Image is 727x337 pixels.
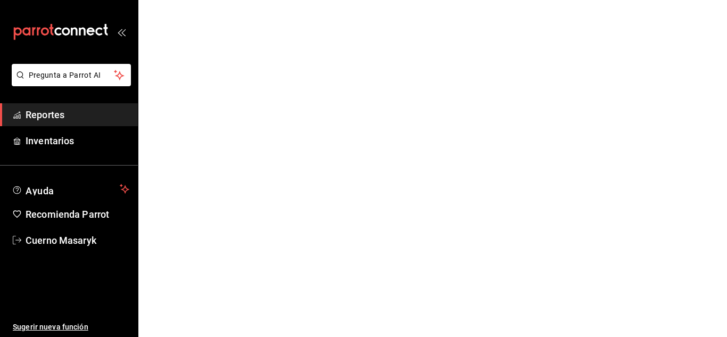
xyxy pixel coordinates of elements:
span: Cuerno Masaryk [26,233,129,248]
span: Reportes [26,108,129,122]
span: Sugerir nueva función [13,322,129,333]
span: Ayuda [26,183,115,195]
span: Recomienda Parrot [26,207,129,221]
a: Pregunta a Parrot AI [7,77,131,88]
button: Pregunta a Parrot AI [12,64,131,86]
span: Pregunta a Parrot AI [29,70,114,81]
button: open_drawer_menu [117,28,126,36]
span: Inventarios [26,134,129,148]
